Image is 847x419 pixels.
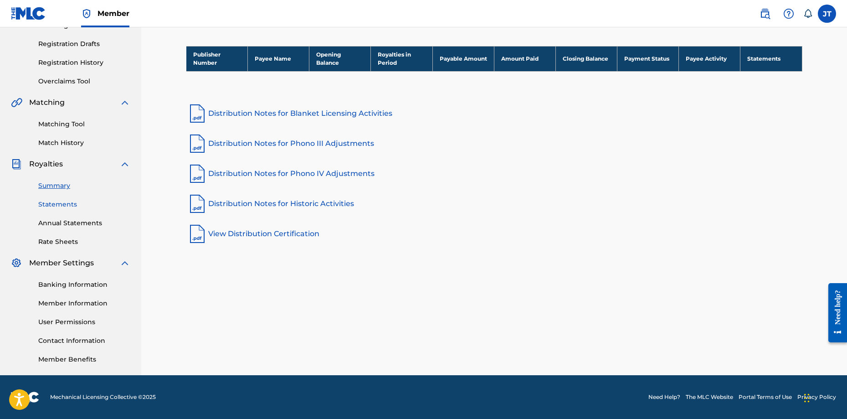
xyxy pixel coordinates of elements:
div: Notifications [803,9,812,18]
img: help [783,8,794,19]
a: Registration Drafts [38,39,130,49]
span: Member [98,8,129,19]
a: Member Benefits [38,355,130,364]
span: Mechanical Licensing Collective © 2025 [50,393,156,401]
th: Statements [740,46,802,71]
img: pdf [186,133,208,155]
a: User Permissions [38,317,130,327]
th: Amount Paid [494,46,555,71]
div: Drag [804,384,810,412]
div: User Menu [818,5,836,23]
a: Matching Tool [38,119,130,129]
img: expand [119,97,130,108]
a: Distribution Notes for Blanket Licensing Activities [186,103,802,124]
a: Need Help? [648,393,680,401]
th: Payee Name [248,46,309,71]
a: Distribution Notes for Phono III Adjustments [186,133,802,155]
img: expand [119,258,130,269]
a: Public Search [756,5,774,23]
img: MLC Logo [11,7,46,20]
a: Registration History [38,58,130,67]
img: pdf [186,223,208,245]
a: Contact Information [38,336,130,346]
a: The MLC Website [686,393,733,401]
th: Publisher Number [186,46,248,71]
img: search [760,8,770,19]
a: View Distribution Certification [186,223,802,245]
span: Matching [29,97,65,108]
img: pdf [186,193,208,215]
span: Royalties [29,159,63,170]
img: pdf [186,103,208,124]
a: Distribution Notes for Phono IV Adjustments [186,163,802,185]
a: Privacy Policy [797,393,836,401]
a: Overclaims Tool [38,77,130,86]
span: Member Settings [29,258,94,269]
th: Payee Activity [679,46,740,71]
th: Opening Balance [309,46,371,71]
a: Portal Terms of Use [739,393,792,401]
a: Annual Statements [38,218,130,228]
iframe: Chat Widget [801,375,847,419]
img: Matching [11,97,22,108]
a: Member Information [38,299,130,308]
a: Statements [38,200,130,209]
a: Match History [38,138,130,148]
th: Closing Balance [555,46,617,71]
img: Royalties [11,159,22,170]
th: Royalties in Period [371,46,432,71]
a: Summary [38,181,130,191]
div: Help [780,5,798,23]
img: Member Settings [11,258,22,269]
a: Banking Information [38,280,130,290]
img: logo [11,392,39,403]
iframe: Resource Center [821,276,847,350]
th: Payment Status [617,46,678,71]
img: pdf [186,163,208,185]
a: Rate Sheets [38,237,130,247]
img: expand [119,159,130,170]
a: Distribution Notes for Historic Activities [186,193,802,215]
th: Payable Amount [432,46,494,71]
img: Top Rightsholder [81,8,92,19]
